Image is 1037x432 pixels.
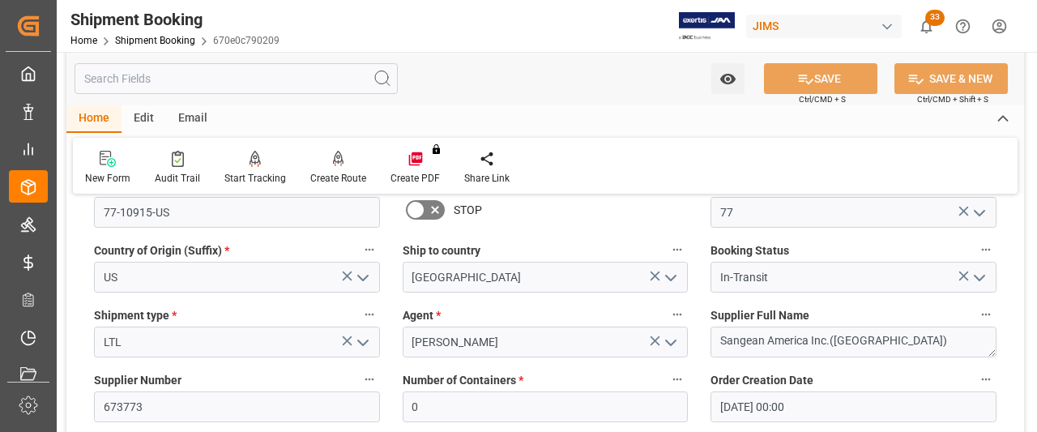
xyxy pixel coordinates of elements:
span: 33 [925,10,945,26]
span: Agent [403,307,441,324]
button: SAVE & NEW [894,63,1008,94]
button: Supplier Full Name [975,304,996,325]
button: Country of Origin (Suffix) * [359,239,380,260]
button: Supplier Number [359,369,380,390]
button: show 33 new notifications [908,8,945,45]
span: Order Creation Date [711,372,813,389]
div: JIMS [746,15,902,38]
span: STOP [454,202,482,219]
button: Order Creation Date [975,369,996,390]
button: open menu [349,265,373,290]
button: Shipment type * [359,304,380,325]
input: Search Fields [75,63,398,94]
div: Email [166,105,220,133]
button: open menu [349,330,373,355]
div: Start Tracking [224,171,286,186]
span: Supplier Number [94,372,181,389]
span: Shipment type [94,307,177,324]
span: Supplier Full Name [711,307,809,324]
span: Ctrl/CMD + Shift + S [917,93,988,105]
input: DD.MM.YYYY HH:MM [711,391,996,422]
img: Exertis%20JAM%20-%20Email%20Logo.jpg_1722504956.jpg [679,12,735,41]
button: open menu [658,330,682,355]
button: open menu [711,63,745,94]
textarea: Sangean America Inc.([GEOGRAPHIC_DATA]) [711,327,996,357]
div: Home [66,105,122,133]
span: Ship to country [403,242,480,259]
a: Shipment Booking [115,35,195,46]
button: open menu [966,200,990,225]
div: Shipment Booking [70,7,280,32]
button: open menu [658,265,682,290]
div: Edit [122,105,166,133]
a: Home [70,35,97,46]
button: Ship to country [667,239,688,260]
span: Number of Containers [403,372,523,389]
button: Booking Status [975,239,996,260]
span: Country of Origin (Suffix) [94,242,229,259]
div: Share Link [464,171,510,186]
button: Help Center [945,8,981,45]
button: open menu [966,265,990,290]
input: Type to search/select [94,262,380,293]
span: Booking Status [711,242,789,259]
span: Ctrl/CMD + S [799,93,846,105]
div: Audit Trail [155,171,200,186]
div: Create Route [310,171,366,186]
button: JIMS [746,11,908,41]
button: SAVE [764,63,877,94]
button: Agent * [667,304,688,325]
div: New Form [85,171,130,186]
button: Number of Containers * [667,369,688,390]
